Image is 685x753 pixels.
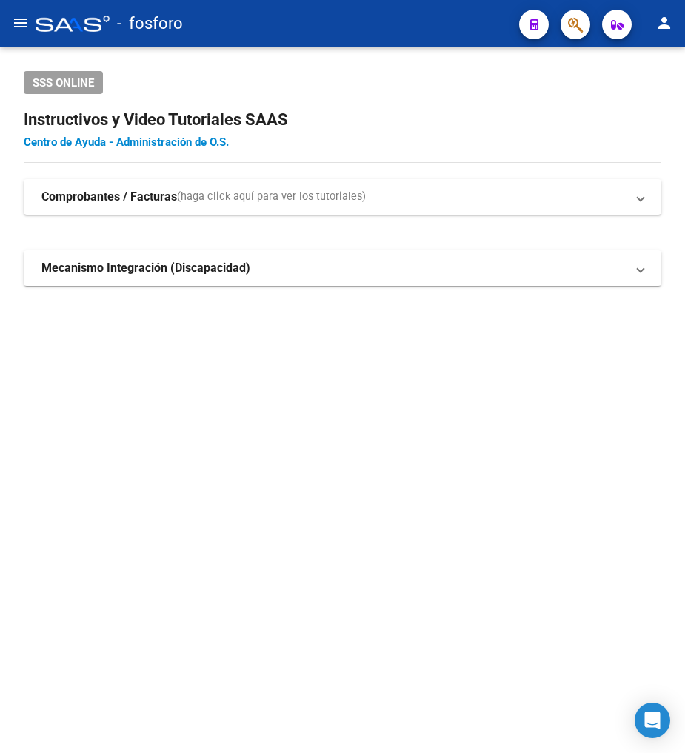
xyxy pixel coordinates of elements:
[24,71,103,94] button: SSS ONLINE
[41,260,250,276] strong: Mecanismo Integración (Discapacidad)
[24,179,661,215] mat-expansion-panel-header: Comprobantes / Facturas(haga click aquí para ver los tutoriales)
[41,189,177,205] strong: Comprobantes / Facturas
[655,14,673,32] mat-icon: person
[117,7,183,40] span: - fosforo
[24,250,661,286] mat-expansion-panel-header: Mecanismo Integración (Discapacidad)
[33,76,94,90] span: SSS ONLINE
[635,703,670,738] div: Open Intercom Messenger
[12,14,30,32] mat-icon: menu
[24,106,661,134] h2: Instructivos y Video Tutoriales SAAS
[24,135,229,149] a: Centro de Ayuda - Administración de O.S.
[177,189,366,205] span: (haga click aquí para ver los tutoriales)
